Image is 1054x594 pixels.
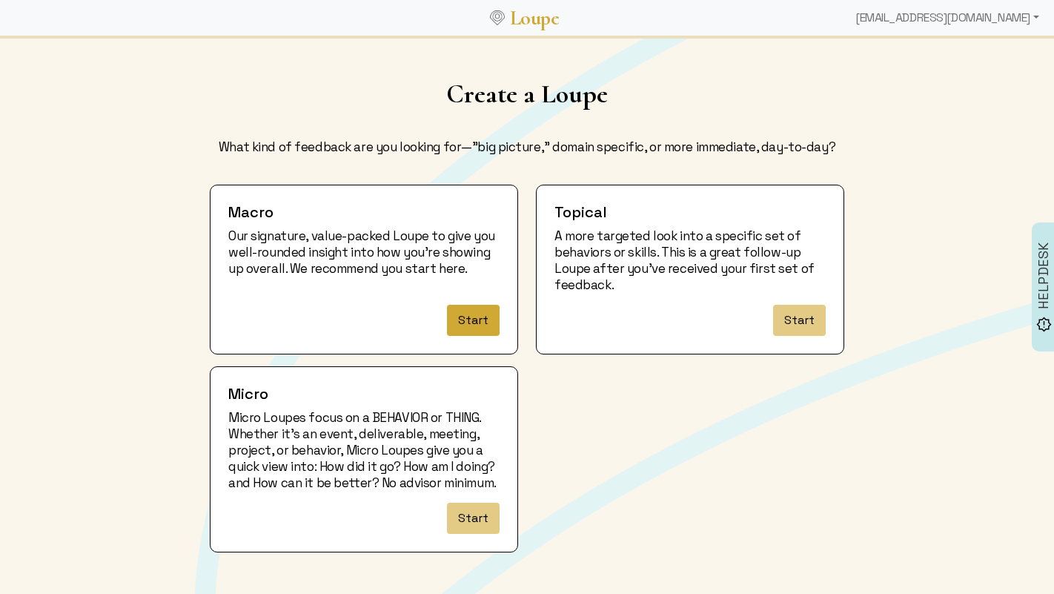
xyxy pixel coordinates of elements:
p: Our signature, value-packed Loupe to give you well-rounded insight into how you’re showing up ove... [228,228,500,293]
a: Loupe [505,4,564,32]
button: Start [447,503,500,534]
p: A more targeted look into a specific set of behaviors or skills. This is a great follow-up Loupe ... [554,228,826,293]
h1: Create a Loupe [47,79,1007,109]
h4: Macro [228,203,500,222]
img: brightness_alert_FILL0_wght500_GRAD0_ops.svg [1036,316,1052,331]
div: [EMAIL_ADDRESS][DOMAIN_NAME] [849,3,1045,33]
p: What kind of feedback are you looking for—"big picture," domain specific, or more immediate, day-... [47,139,1007,155]
img: Loupe Logo [490,10,505,25]
p: Micro Loupes focus on a BEHAVIOR or THING. Whether it’s an event, deliverable, meeting, project, ... [228,409,500,491]
h4: Micro [228,385,500,403]
h4: Topical [554,203,826,222]
button: Start [773,305,826,336]
button: Start [447,305,500,336]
